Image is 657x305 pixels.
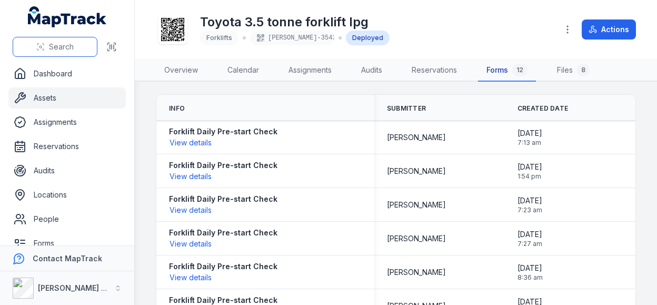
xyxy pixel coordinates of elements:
a: People [8,209,126,230]
a: Files8 [549,60,598,82]
span: [DATE] [517,229,542,240]
a: Assignments [280,60,340,82]
strong: Forklift Daily Pre-start Check [169,261,277,272]
div: [PERSON_NAME]-3543 [250,31,334,45]
button: View details [169,272,212,283]
button: Actions [582,19,636,40]
a: Overview [156,60,206,82]
time: 8/29/2025, 1:54:21 PM [517,162,542,181]
a: Assignments [8,112,126,133]
a: Calendar [219,60,267,82]
span: Forklifts [206,34,232,42]
strong: Forklift Daily Pre-start Check [169,126,277,137]
strong: Forklift Daily Pre-start Check [169,228,277,238]
a: Audits [353,60,391,82]
button: View details [169,204,212,216]
a: Dashboard [8,63,126,84]
a: Forms12 [478,60,536,82]
button: View details [169,171,212,182]
span: 7:13 am [517,139,542,147]
strong: [PERSON_NAME] Air [38,283,111,292]
span: [PERSON_NAME] [387,233,446,244]
strong: Contact MapTrack [33,254,102,263]
time: 8/27/2025, 7:27:04 AM [517,229,542,248]
span: [PERSON_NAME] [387,132,446,143]
span: 1:54 pm [517,172,542,181]
span: [DATE] [517,128,542,139]
span: [PERSON_NAME] [387,200,446,210]
time: 8/26/2025, 8:36:46 AM [517,263,543,282]
span: [PERSON_NAME] [387,166,446,176]
span: 8:36 am [517,273,543,282]
div: Deployed [346,31,390,45]
a: Reservations [403,60,465,82]
span: [DATE] [517,162,542,172]
a: MapTrack [28,6,107,27]
time: 8/28/2025, 7:23:47 AM [517,195,542,214]
span: Submitter [387,104,426,113]
span: 7:23 am [517,206,542,214]
a: Audits [8,160,126,181]
a: Assets [8,87,126,109]
h1: Toyota 3.5 tonne forklift lpg [200,14,390,31]
span: Info [169,104,185,113]
button: View details [169,238,212,250]
span: Search [49,42,74,52]
button: Search [13,37,97,57]
span: [DATE] [517,195,542,206]
span: [PERSON_NAME] [387,267,446,278]
a: Forms [8,233,126,254]
span: 7:27 am [517,240,542,248]
a: Locations [8,184,126,205]
div: 12 [512,64,527,76]
a: Reservations [8,136,126,157]
strong: Forklift Daily Pre-start Check [169,160,277,171]
time: 9/1/2025, 7:13:08 AM [517,128,542,147]
button: View details [169,137,212,149]
span: [DATE] [517,263,543,273]
div: 8 [577,64,590,76]
strong: Forklift Daily Pre-start Check [169,194,277,204]
span: Created Date [517,104,569,113]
